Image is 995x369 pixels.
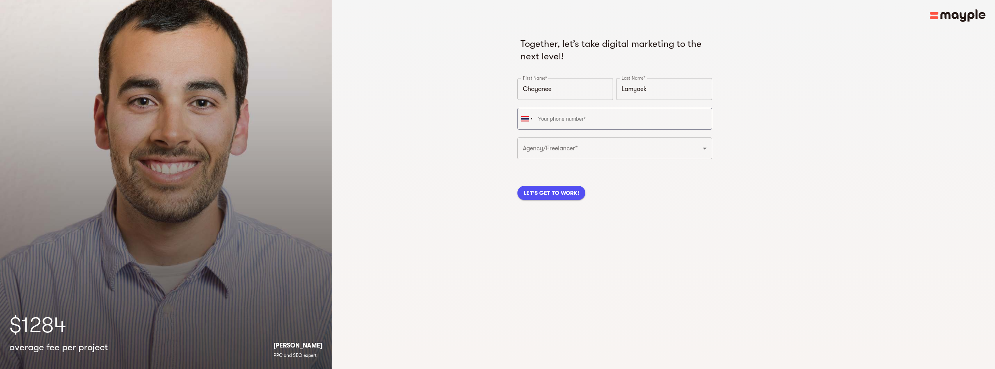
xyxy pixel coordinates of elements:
button: LET'S GET TO WORK! [517,186,585,200]
h5: average fee per project [9,341,108,353]
p: [PERSON_NAME] [274,341,322,350]
div: Thailand (ไทย): +66 [518,108,536,129]
h5: Together, let’s take digital marketing to the next level! [521,37,709,62]
input: Last Name* [616,78,712,100]
span: LET'S GET TO WORK! [524,188,579,198]
input: First Name* [517,78,613,100]
img: Main logo [930,9,986,22]
span: PPC and SEO expert [274,353,316,358]
input: Your phone number* [517,108,712,130]
h1: $1284 [9,310,322,341]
